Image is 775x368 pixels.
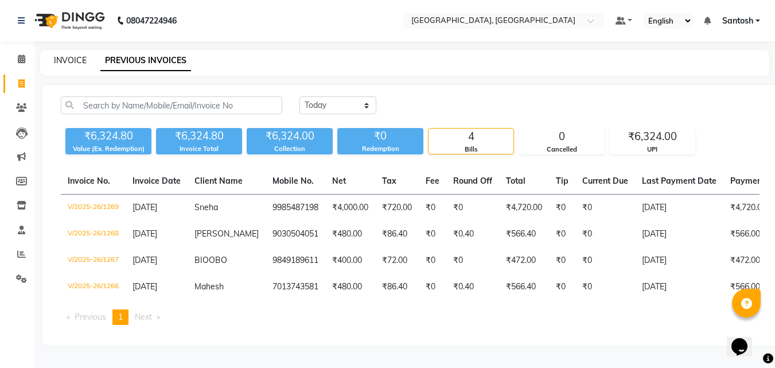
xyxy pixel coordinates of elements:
[61,309,760,325] nav: Pagination
[375,247,419,274] td: ₹72.00
[429,145,513,154] div: Bills
[519,129,604,145] div: 0
[419,274,446,300] td: ₹0
[194,255,227,265] span: BIOOBO
[325,195,375,222] td: ₹4,000.00
[65,128,151,144] div: ₹6,324.80
[375,221,419,247] td: ₹86.40
[453,176,492,186] span: Round Off
[446,195,499,222] td: ₹0
[156,144,242,154] div: Invoice Total
[582,176,628,186] span: Current Due
[446,221,499,247] td: ₹0.40
[610,129,695,145] div: ₹6,324.00
[133,176,181,186] span: Invoice Date
[549,195,575,222] td: ₹0
[61,247,126,274] td: V/2025-26/1267
[272,176,314,186] span: Mobile No.
[549,274,575,300] td: ₹0
[635,221,723,247] td: [DATE]
[61,96,282,114] input: Search by Name/Mobile/Email/Invoice No
[549,247,575,274] td: ₹0
[549,221,575,247] td: ₹0
[61,195,126,222] td: V/2025-26/1269
[194,202,218,212] span: Sneha
[133,202,157,212] span: [DATE]
[556,176,568,186] span: Tip
[135,312,152,322] span: Next
[100,51,191,71] a: PREVIOUS INVOICES
[194,176,243,186] span: Client Name
[194,228,259,239] span: [PERSON_NAME]
[499,247,549,274] td: ₹472.00
[118,312,123,322] span: 1
[499,195,549,222] td: ₹4,720.00
[575,247,635,274] td: ₹0
[126,5,177,37] b: 08047224946
[635,274,723,300] td: [DATE]
[133,281,157,292] span: [DATE]
[575,195,635,222] td: ₹0
[727,322,764,357] iframe: chat widget
[337,128,423,144] div: ₹0
[325,221,375,247] td: ₹480.00
[65,144,151,154] div: Value (Ex. Redemption)
[419,195,446,222] td: ₹0
[382,176,396,186] span: Tax
[635,247,723,274] td: [DATE]
[635,195,723,222] td: [DATE]
[419,221,446,247] td: ₹0
[247,128,333,144] div: ₹6,324.00
[68,176,110,186] span: Invoice No.
[722,15,753,27] span: Santosh
[419,247,446,274] td: ₹0
[325,247,375,274] td: ₹400.00
[29,5,108,37] img: logo
[337,144,423,154] div: Redemption
[610,145,695,154] div: UPI
[575,274,635,300] td: ₹0
[506,176,525,186] span: Total
[247,144,333,154] div: Collection
[642,176,716,186] span: Last Payment Date
[375,274,419,300] td: ₹86.40
[266,221,325,247] td: 9030504051
[61,221,126,247] td: V/2025-26/1268
[266,274,325,300] td: 7013743581
[375,195,419,222] td: ₹720.00
[54,55,87,65] a: INVOICE
[499,221,549,247] td: ₹566.40
[499,274,549,300] td: ₹566.40
[61,274,126,300] td: V/2025-26/1266
[133,228,157,239] span: [DATE]
[75,312,106,322] span: Previous
[429,129,513,145] div: 4
[446,274,499,300] td: ₹0.40
[446,247,499,274] td: ₹0
[519,145,604,154] div: Cancelled
[266,195,325,222] td: 9985487198
[426,176,439,186] span: Fee
[575,221,635,247] td: ₹0
[332,176,346,186] span: Net
[325,274,375,300] td: ₹480.00
[266,247,325,274] td: 9849189611
[156,128,242,144] div: ₹6,324.80
[194,281,224,292] span: Mahesh
[133,255,157,265] span: [DATE]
